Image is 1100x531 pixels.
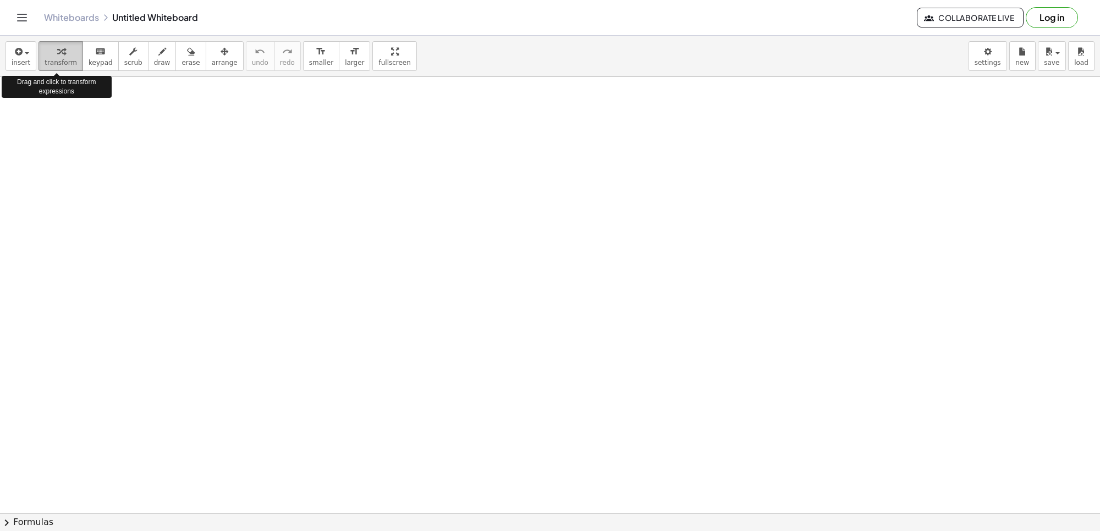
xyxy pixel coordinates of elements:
span: load [1074,59,1088,67]
button: new [1009,41,1036,71]
div: Drag and click to transform expressions [2,76,112,98]
span: save [1044,59,1059,67]
i: undo [255,45,265,58]
span: Collaborate Live [926,13,1014,23]
span: undo [252,59,268,67]
i: format_size [316,45,326,58]
button: Toggle navigation [13,9,31,26]
i: keyboard [95,45,106,58]
button: insert [5,41,36,71]
button: keyboardkeypad [82,41,119,71]
span: arrange [212,59,238,67]
button: Collaborate Live [917,8,1024,27]
span: redo [280,59,295,67]
button: fullscreen [372,41,416,71]
span: insert [12,59,30,67]
button: redoredo [274,41,301,71]
button: scrub [118,41,148,71]
button: Log in [1026,7,1078,28]
button: undoundo [246,41,274,71]
button: format_sizelarger [339,41,370,71]
span: new [1015,59,1029,67]
button: erase [175,41,206,71]
span: scrub [124,59,142,67]
span: draw [154,59,170,67]
a: Whiteboards [44,12,99,23]
span: smaller [309,59,333,67]
button: settings [969,41,1007,71]
button: draw [148,41,177,71]
button: load [1068,41,1094,71]
button: arrange [206,41,244,71]
i: redo [282,45,293,58]
span: keypad [89,59,113,67]
button: save [1038,41,1066,71]
span: transform [45,59,77,67]
span: settings [975,59,1001,67]
i: format_size [349,45,360,58]
span: erase [182,59,200,67]
button: transform [38,41,83,71]
button: format_sizesmaller [303,41,339,71]
span: larger [345,59,364,67]
span: fullscreen [378,59,410,67]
